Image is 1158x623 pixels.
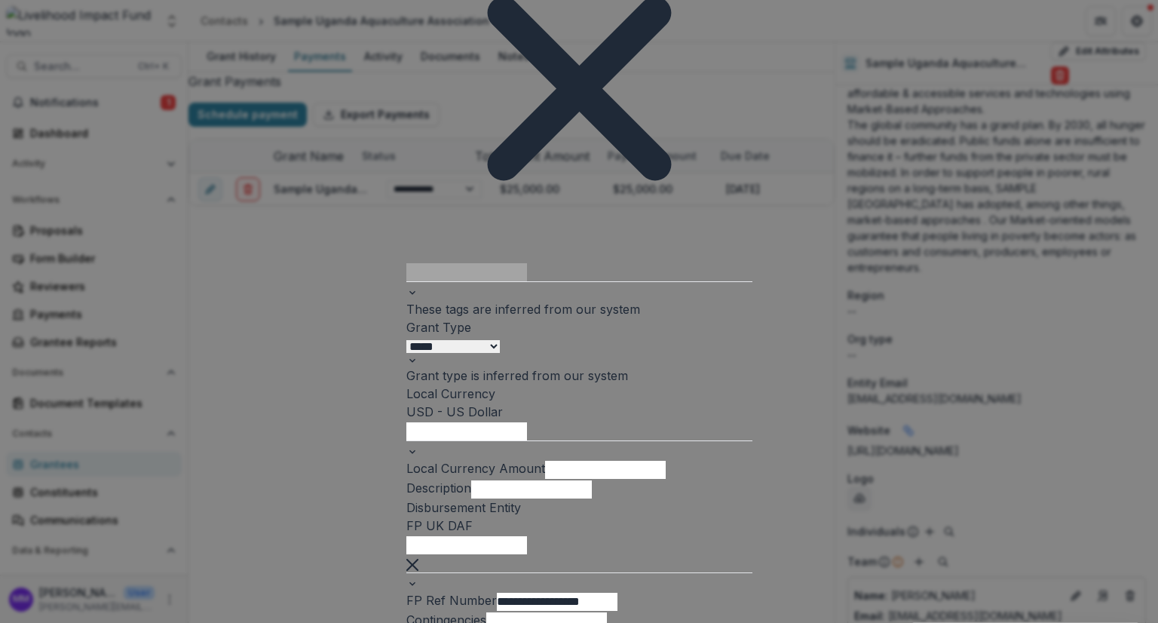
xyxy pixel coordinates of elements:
[406,480,471,496] label: Description
[406,386,495,401] label: Local Currency
[406,554,752,572] div: Clear selected options
[406,517,752,535] div: FP UK DAF
[406,461,545,476] label: Local Currency Amount
[406,300,752,318] div: These tags are inferred from our system
[406,403,752,421] div: USD - US Dollar
[406,500,521,515] label: Disbursement Entity
[406,320,471,335] label: Grant Type
[406,593,497,608] label: FP Ref Number
[406,367,752,385] div: Grant type is inferred from our system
